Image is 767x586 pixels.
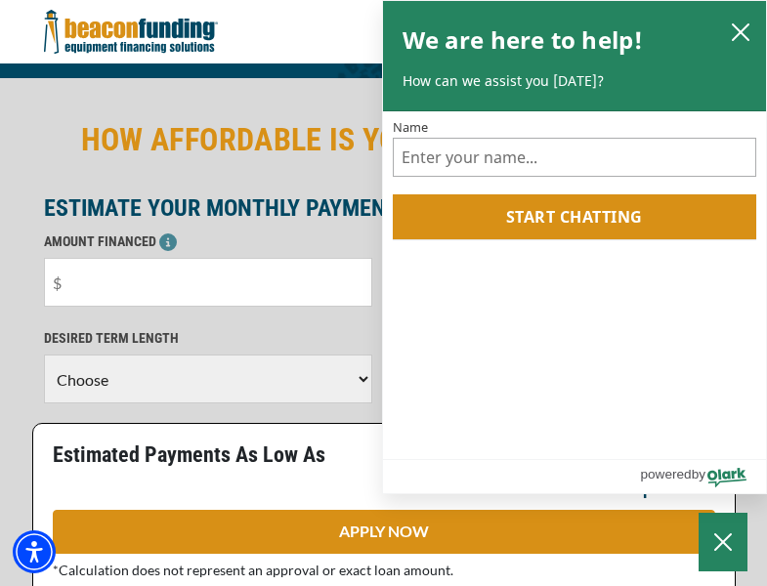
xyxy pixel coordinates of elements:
h2: We are here to help! [403,21,644,60]
input: Name [393,138,757,177]
p: AMOUNT FINANCED [44,230,372,253]
button: close chatbox [725,18,756,45]
button: Start chatting [393,194,757,239]
a: APPLY NOW [53,510,715,554]
span: powered [640,462,691,486]
button: Close Chatbox [699,513,747,571]
label: Name [393,121,757,134]
span: *Calculation does not represent an approval or exact loan amount. [53,562,453,578]
p: ESTIMATE YOUR MONTHLY PAYMENT [44,196,724,220]
h2: HOW AFFORDABLE IS YOUR NEXT TOW TRUCK? [44,117,724,162]
p: Estimated Payments As Low As [53,443,372,467]
input: $ [44,258,372,307]
p: How can we assist you [DATE]? [403,71,747,91]
div: Accessibility Menu [13,530,56,573]
span: by [692,462,705,486]
p: DESIRED TERM LENGTH [44,326,372,350]
a: Powered by Olark [640,460,766,493]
